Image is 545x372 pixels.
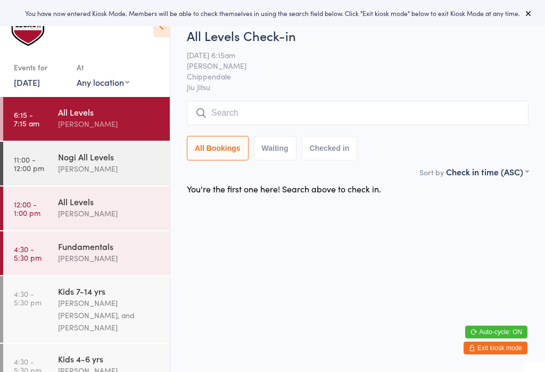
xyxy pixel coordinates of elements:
[464,342,527,354] button: Exit kiosk mode
[187,71,512,82] span: Chippendale
[14,110,39,127] time: 6:15 - 7:15 am
[58,285,161,297] div: Kids 7-14 yrs
[187,82,529,92] span: Jiu Jitsu
[446,166,529,177] div: Check in time (ASC)
[17,9,528,18] div: You have now entered Kiosk Mode. Members will be able to check themselves in using the search fie...
[187,60,512,71] span: [PERSON_NAME]
[254,136,296,160] button: Waiting
[58,207,161,220] div: [PERSON_NAME]
[11,8,48,48] img: Legacy Brazilian Jiu Jitsu
[14,200,40,217] time: 12:00 - 1:00 pm
[3,142,170,185] a: 11:00 -12:00 pmNogi All Levels[PERSON_NAME]
[465,326,527,338] button: Auto-cycle: ON
[77,76,129,88] div: Any location
[187,183,381,195] div: You're the first one here! Search above to check in.
[14,245,42,262] time: 4:30 - 5:30 pm
[187,136,249,160] button: All Bookings
[58,353,161,365] div: Kids 4-6 yrs
[14,289,42,306] time: 4:30 - 5:30 pm
[58,297,161,334] div: [PERSON_NAME] [PERSON_NAME], and [PERSON_NAME]
[3,231,170,275] a: 4:30 -5:30 pmFundamentals[PERSON_NAME]
[3,276,170,343] a: 4:30 -5:30 pmKids 7-14 yrs[PERSON_NAME] [PERSON_NAME], and [PERSON_NAME]
[3,97,170,141] a: 6:15 -7:15 amAll Levels[PERSON_NAME]
[14,155,44,172] time: 11:00 - 12:00 pm
[58,252,161,264] div: [PERSON_NAME]
[58,151,161,163] div: Nogi All Levels
[3,187,170,230] a: 12:00 -1:00 pmAll Levels[PERSON_NAME]
[77,59,129,76] div: At
[14,76,40,88] a: [DATE]
[58,163,161,175] div: [PERSON_NAME]
[419,167,444,177] label: Sort by
[302,136,358,160] button: Checked in
[58,240,161,252] div: Fundamentals
[187,50,512,60] span: [DATE] 6:15am
[187,27,529,44] h2: All Levels Check-in
[187,101,529,125] input: Search
[58,196,161,207] div: All Levels
[58,106,161,118] div: All Levels
[14,59,66,76] div: Events for
[58,118,161,130] div: [PERSON_NAME]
